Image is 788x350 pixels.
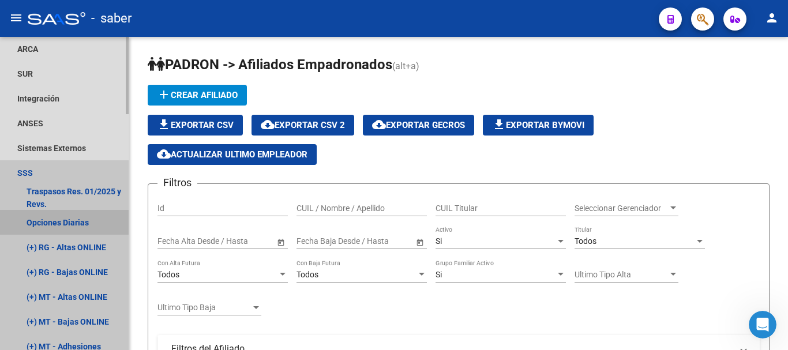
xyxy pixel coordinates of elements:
mat-icon: file_download [492,118,506,131]
span: Crear Afiliado [157,90,238,100]
span: Ultimo Tipo Alta [575,270,668,280]
span: Exportar CSV [157,120,234,130]
span: PADRON -> Afiliados Empadronados [148,57,392,73]
span: Exportar Bymovi [492,120,584,130]
button: Actualizar ultimo Empleador [148,144,317,165]
span: Si [436,270,442,279]
span: Todos [575,236,596,246]
button: Exportar Bymovi [483,115,594,136]
span: Seleccionar Gerenciador [575,204,668,213]
span: Actualizar ultimo Empleador [157,149,307,160]
input: Fecha inicio [297,236,339,246]
span: (alt+a) [392,61,419,71]
button: Exportar CSV 2 [252,115,354,136]
button: Exportar GECROS [363,115,474,136]
span: Todos [297,270,318,279]
mat-icon: cloud_download [261,118,275,131]
button: Open calendar [414,236,426,248]
input: Fecha inicio [157,236,200,246]
span: Exportar CSV 2 [261,120,345,130]
span: - saber [91,6,132,31]
mat-icon: add [157,88,171,101]
mat-icon: menu [9,11,23,25]
span: Exportar GECROS [372,120,465,130]
iframe: Intercom live chat [749,311,776,338]
button: Exportar CSV [148,115,243,136]
button: Open calendar [275,236,287,248]
span: Ultimo Tipo Baja [157,303,251,313]
mat-icon: cloud_download [157,147,171,161]
h3: Filtros [157,175,197,191]
span: Todos [157,270,179,279]
input: Fecha fin [209,236,266,246]
button: Crear Afiliado [148,85,247,106]
mat-icon: cloud_download [372,118,386,131]
mat-icon: person [765,11,779,25]
span: Si [436,236,442,246]
input: Fecha fin [348,236,405,246]
mat-icon: file_download [157,118,171,131]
